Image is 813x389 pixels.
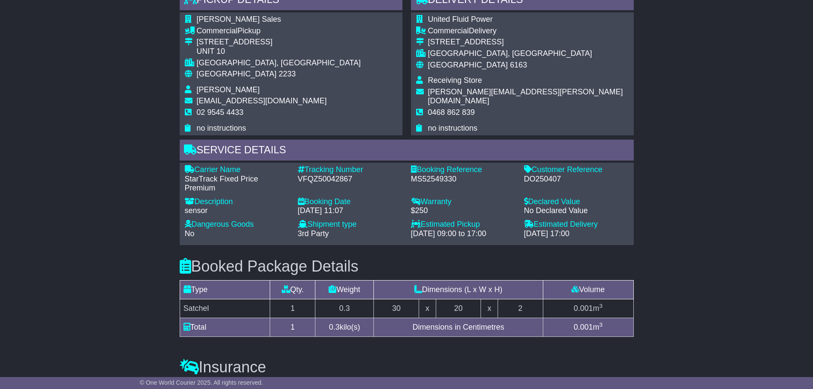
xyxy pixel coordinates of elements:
td: Volume [543,280,633,299]
span: 3rd Party [298,229,329,238]
td: x [419,299,436,318]
div: [DATE] 17:00 [524,229,629,239]
div: [DATE] 11:07 [298,206,402,216]
div: [STREET_ADDRESS] [428,38,629,47]
div: Estimated Delivery [524,220,629,229]
span: Commercial [197,26,238,35]
span: 0.3 [329,323,340,331]
span: © One World Courier 2025. All rights reserved. [140,379,263,386]
span: no instructions [197,124,246,132]
span: 6163 [510,61,527,69]
span: Commercial [428,26,469,35]
td: 1 [270,299,315,318]
span: 02 9545 4433 [197,108,244,117]
span: 0.001 [574,323,593,331]
div: StarTrack Fixed Price Premium [185,175,289,193]
div: [DATE] 09:00 to 17:00 [411,229,516,239]
h3: Insurance [180,359,634,376]
td: Weight [315,280,374,299]
td: kilo(s) [315,318,374,336]
td: Satchel [180,299,270,318]
div: Declared Value [524,197,629,207]
span: [GEOGRAPHIC_DATA] [197,70,277,78]
div: MS52549330 [411,175,516,184]
div: $250 [411,206,516,216]
td: Dimensions (L x W x H) [374,280,543,299]
td: Type [180,280,270,299]
div: sensor [185,206,289,216]
td: m [543,299,633,318]
div: No Declared Value [524,206,629,216]
span: United Fluid Power [428,15,493,23]
td: 20 [436,299,481,318]
td: Dimensions in Centimetres [374,318,543,336]
td: 0.3 [315,299,374,318]
td: x [481,299,498,318]
div: Booking Date [298,197,402,207]
span: [PERSON_NAME][EMAIL_ADDRESS][PERSON_NAME][DOMAIN_NAME] [428,88,623,105]
td: Total [180,318,270,336]
td: 30 [374,299,419,318]
div: Description [185,197,289,207]
div: Estimated Pickup [411,220,516,229]
span: no instructions [428,124,478,132]
td: Qty. [270,280,315,299]
div: [GEOGRAPHIC_DATA], [GEOGRAPHIC_DATA] [197,58,361,68]
span: [PERSON_NAME] [197,85,260,94]
div: Booking Reference [411,165,516,175]
div: VFQZ50042867 [298,175,402,184]
div: Pickup [197,26,361,36]
td: 1 [270,318,315,336]
div: DO250407 [524,175,629,184]
div: Shipment type [298,220,402,229]
span: [PERSON_NAME] Sales [197,15,281,23]
div: Carrier Name [185,165,289,175]
span: 2233 [279,70,296,78]
sup: 3 [599,303,603,309]
span: 0.001 [574,304,593,313]
div: Tracking Number [298,165,402,175]
td: 2 [498,299,543,318]
div: [GEOGRAPHIC_DATA], [GEOGRAPHIC_DATA] [428,49,629,58]
span: [EMAIL_ADDRESS][DOMAIN_NAME] [197,97,327,105]
div: Dangerous Goods [185,220,289,229]
div: [STREET_ADDRESS] [197,38,361,47]
div: Customer Reference [524,165,629,175]
span: [GEOGRAPHIC_DATA] [428,61,508,69]
span: No [185,229,195,238]
h3: Booked Package Details [180,258,634,275]
div: Delivery [428,26,629,36]
div: Warranty [411,197,516,207]
td: m [543,318,633,336]
span: Receiving Store [428,76,482,85]
div: UNIT 10 [197,47,361,56]
div: Service Details [180,140,634,163]
sup: 3 [599,322,603,328]
span: 0468 862 839 [428,108,475,117]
